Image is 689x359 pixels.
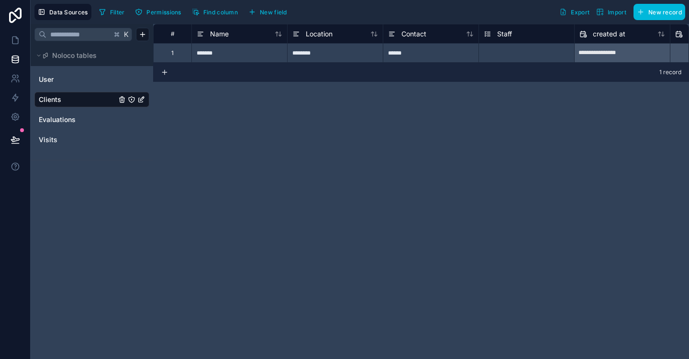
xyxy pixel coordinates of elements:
[132,5,184,19] button: Permissions
[49,9,88,16] span: Data Sources
[123,31,130,38] span: K
[39,95,116,104] a: Clients
[34,49,144,62] button: Noloco tables
[34,132,149,147] div: Visits
[593,29,625,39] span: created at
[593,4,630,20] button: Import
[161,30,184,37] div: #
[39,135,116,145] a: Visits
[34,112,149,127] div: Evaluations
[659,68,681,76] span: 1 record
[401,29,426,39] span: Contact
[39,135,57,145] span: Visits
[608,9,626,16] span: Import
[633,4,685,20] button: New record
[39,75,54,84] span: User
[39,115,116,124] a: Evaluations
[146,9,181,16] span: Permissions
[39,115,76,124] span: Evaluations
[245,5,290,19] button: New field
[630,4,685,20] a: New record
[39,95,61,104] span: Clients
[571,9,589,16] span: Export
[95,5,128,19] button: Filter
[260,9,287,16] span: New field
[171,49,174,57] div: 1
[110,9,125,16] span: Filter
[203,9,238,16] span: Find column
[34,72,149,87] div: User
[34,92,149,107] div: Clients
[52,51,97,60] span: Noloco tables
[648,9,682,16] span: New record
[189,5,241,19] button: Find column
[497,29,512,39] span: Staff
[132,5,188,19] a: Permissions
[306,29,333,39] span: Location
[34,4,91,20] button: Data Sources
[210,29,229,39] span: Name
[556,4,593,20] button: Export
[39,75,116,84] a: User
